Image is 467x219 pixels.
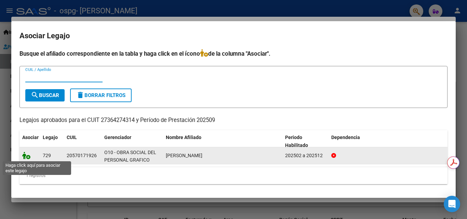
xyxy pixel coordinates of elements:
span: Gerenciador [104,135,131,140]
div: 20570171926 [67,152,97,160]
span: O10 - OBRA SOCIAL DEL PERSONAL GRAFICO [104,150,156,163]
span: CARRIZO LIAM GAEL [166,153,202,158]
datatable-header-cell: Dependencia [329,130,448,153]
datatable-header-cell: Asociar [19,130,40,153]
p: Legajos aprobados para el CUIT 27364274314 y Período de Prestación 202509 [19,116,448,125]
div: 202502 a 202512 [285,152,326,160]
datatable-header-cell: CUIL [64,130,102,153]
datatable-header-cell: Legajo [40,130,64,153]
button: Borrar Filtros [70,88,132,102]
datatable-header-cell: Gerenciador [102,130,163,153]
mat-icon: search [31,91,39,99]
datatable-header-cell: Periodo Habilitado [282,130,329,153]
button: Buscar [25,89,65,101]
div: 1 registros [19,167,448,184]
h2: Asociar Legajo [19,29,448,42]
span: Nombre Afiliado [166,135,201,140]
span: Asociar [22,135,39,140]
span: 729 [43,153,51,158]
span: CUIL [67,135,77,140]
h4: Busque el afiliado correspondiente en la tabla y haga click en el ícono de la columna "Asociar". [19,49,448,58]
span: Dependencia [331,135,360,140]
span: Borrar Filtros [76,92,125,98]
span: Buscar [31,92,59,98]
div: Open Intercom Messenger [444,196,460,212]
span: Legajo [43,135,58,140]
mat-icon: delete [76,91,84,99]
datatable-header-cell: Nombre Afiliado [163,130,282,153]
span: Periodo Habilitado [285,135,308,148]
